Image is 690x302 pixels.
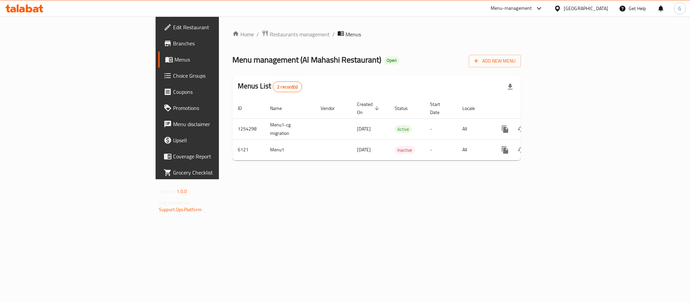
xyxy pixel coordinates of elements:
th: Actions [492,98,567,119]
span: ID [238,104,251,112]
span: Get support on: [159,198,190,207]
table: enhanced table [232,98,567,160]
span: Branches [173,39,265,47]
span: Created On [357,100,381,116]
a: Edit Restaurant [158,19,271,35]
span: Grocery Checklist [173,168,265,177]
a: Support.OpsPlatform [159,205,202,214]
span: Upsell [173,136,265,144]
span: Inactive [395,146,415,154]
span: Restaurants management [270,30,330,38]
span: Promotions [173,104,265,112]
span: Edit Restaurant [173,23,265,31]
div: Menu-management [491,4,532,12]
td: - [425,140,457,160]
td: Menu1-cg migration [265,118,315,140]
div: Active [395,125,412,133]
a: Coverage Report [158,148,271,164]
a: Choice Groups [158,68,271,84]
span: Menu disclaimer [173,120,265,128]
span: Menus [174,55,265,64]
a: Upsell [158,132,271,148]
td: Menu1 [265,140,315,160]
button: more [497,121,513,137]
a: Coupons [158,84,271,100]
a: Promotions [158,100,271,116]
a: Menus [158,51,271,68]
span: Active [395,125,412,133]
span: Choice Groups [173,72,265,80]
span: Name [270,104,291,112]
nav: breadcrumb [232,30,521,39]
div: Total records count [273,81,302,92]
span: Menus [346,30,361,38]
span: [DATE] [357,145,371,154]
span: Locale [462,104,484,112]
span: Open [384,58,399,63]
span: Version: [159,187,175,196]
span: 1.0.0 [176,187,187,196]
button: more [497,142,513,158]
button: Add New Menu [469,55,521,67]
button: Change Status [513,142,529,158]
li: / [332,30,335,38]
a: Grocery Checklist [158,164,271,181]
h2: Menus List [238,81,302,92]
a: Restaurants management [262,30,330,39]
span: Add New Menu [474,57,516,65]
button: Change Status [513,121,529,137]
td: All [457,140,492,160]
a: Menu disclaimer [158,116,271,132]
span: Vendor [321,104,343,112]
a: Branches [158,35,271,51]
div: [GEOGRAPHIC_DATA] [564,5,608,12]
span: Status [395,104,417,112]
span: Coverage Report [173,152,265,160]
span: Coupons [173,88,265,96]
div: Open [384,56,399,65]
span: 2 record(s) [273,84,302,90]
td: - [425,118,457,140]
td: All [457,118,492,140]
span: Menu management ( Al Mahashi Restaurant ) [232,52,381,67]
div: Export file [502,79,518,95]
span: Start Date [430,100,449,116]
span: G [678,5,681,12]
span: [DATE] [357,124,371,133]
